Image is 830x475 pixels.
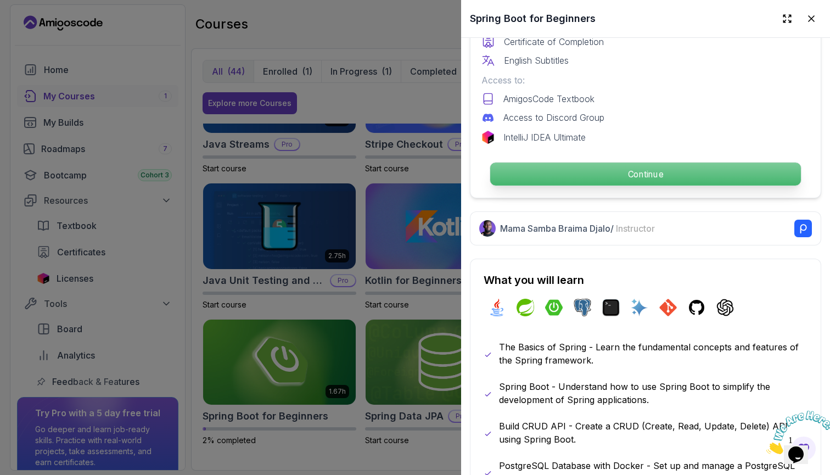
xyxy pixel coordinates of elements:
img: spring-boot logo [545,299,563,316]
img: ai logo [631,299,648,316]
p: AmigosCode Textbook [503,92,595,105]
img: postgres logo [574,299,591,316]
p: Build CRUD API - Create a CRUD (Create, Read, Update, Delete) API using Spring Boot. [499,420,807,446]
p: English Subtitles [504,54,569,67]
img: terminal logo [602,299,620,316]
p: Continue [490,163,801,186]
span: 1 [4,4,9,14]
img: github logo [688,299,705,316]
img: java logo [488,299,506,316]
img: Chat attention grabber [4,4,72,48]
span: Instructor [616,223,655,234]
img: chatgpt logo [716,299,734,316]
img: Nelson Djalo [479,220,496,237]
img: jetbrains logo [481,131,495,144]
p: Access to: [481,74,810,87]
p: Certificate of Completion [504,35,604,48]
p: IntelliJ IDEA Ultimate [503,131,586,144]
button: Expand drawer [777,9,797,29]
img: git logo [659,299,677,316]
h2: What you will learn [484,272,807,288]
button: Continue [490,162,801,186]
p: Spring Boot - Understand how to use Spring Boot to simplify the development of Spring applications. [499,380,807,406]
iframe: chat widget [762,406,830,459]
p: The Basics of Spring - Learn the fundamental concepts and features of the Spring framework. [499,340,807,367]
p: Access to Discord Group [503,111,604,124]
h2: Spring Boot for Beginners [470,11,596,26]
p: Mama Samba Braima Djalo / [500,222,655,235]
img: spring logo [517,299,534,316]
